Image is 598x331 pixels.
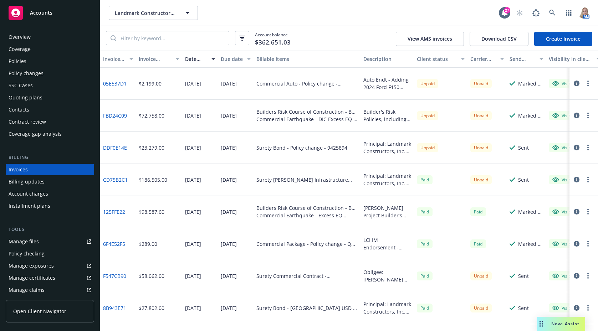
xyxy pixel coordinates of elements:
[6,188,94,200] a: Account charges
[103,144,127,151] a: DDF0E14E
[518,240,543,248] div: Marked as sent
[9,56,26,67] div: Policies
[6,226,94,233] div: Tools
[9,128,62,140] div: Coverage gap analysis
[470,111,492,120] div: Unpaid
[518,176,529,183] div: Sent
[470,143,492,152] div: Unpaid
[6,236,94,247] a: Manage files
[221,240,237,248] div: [DATE]
[518,272,529,280] div: Sent
[518,144,529,151] div: Sent
[6,154,94,161] div: Billing
[9,272,55,284] div: Manage certificates
[552,80,574,87] div: Visible
[256,55,358,63] div: Billable items
[6,3,94,23] a: Accounts
[363,268,411,283] div: Obligee: [PERSON_NAME] Joint Unified School District Contract/Bond Amount: $10,091,530.00 Desc: [...
[100,51,136,68] button: Invoice ID
[139,240,157,248] div: $289.00
[417,175,433,184] div: Paid
[9,200,50,212] div: Installment plans
[363,140,411,155] div: Principal: Landmark Constructors, Inc. Obligee: Twin Rivers Unified School District Bond Amount: ...
[518,80,543,87] div: Marked as sent
[9,260,54,271] div: Manage exposures
[417,207,433,216] span: Paid
[115,9,177,17] span: Landmark Constructors, Inc.
[417,55,457,63] div: Client status
[185,80,201,87] div: [DATE]
[30,10,52,16] span: Accounts
[221,144,237,151] div: [DATE]
[139,176,167,183] div: $186,505.00
[221,176,237,183] div: [DATE]
[6,104,94,115] a: Contacts
[9,31,31,43] div: Overview
[6,260,94,271] a: Manage exposures
[9,116,46,128] div: Contract review
[537,317,585,331] button: Nova Assist
[417,79,438,88] div: Unpaid
[221,112,237,119] div: [DATE]
[470,271,492,280] div: Unpaid
[549,55,592,63] div: Visibility in client dash
[103,304,126,312] a: 8B943E71
[363,76,411,91] div: Auto Endt - Adding 2024 Ford F150 #78748
[185,208,201,216] div: [DATE]
[552,208,574,215] div: Visible
[6,43,94,55] a: Coverage
[221,272,237,280] div: [DATE]
[578,7,589,19] img: photo
[510,55,535,63] div: Send result
[9,284,45,296] div: Manage claims
[256,204,358,212] div: Builders Risk Course of Construction - BR & $5M EQ & Flood - IMU30093222600
[363,204,411,219] div: [PERSON_NAME] Project Builder's Risk Including $5M Flood & Full EQ Limits
[417,143,438,152] div: Unpaid
[139,272,164,280] div: $58,062.00
[396,32,464,46] button: View AMS invoices
[6,248,94,259] a: Policy checking
[6,80,94,91] a: SSC Cases
[256,240,358,248] div: Commercial Package - Policy change - QT-630-7W330051-TIL-25
[103,112,127,119] a: FBD24C09
[111,35,116,41] svg: Search
[552,112,574,119] div: Visible
[552,273,574,279] div: Visible
[518,304,529,312] div: Sent
[6,200,94,212] a: Installment plans
[470,207,486,216] div: Paid
[470,32,528,46] button: Download CSV
[6,56,94,67] a: Policies
[139,144,164,151] div: $23,279.00
[139,55,172,63] div: Invoice amount
[185,304,201,312] div: [DATE]
[103,80,127,87] a: 05E537D1
[185,55,207,63] div: Date issued
[9,188,48,200] div: Account charges
[363,236,411,251] div: LCI IM Endorsement - Travelers - Added Kubota Tractor #7706
[139,304,164,312] div: $27,802.00
[534,32,592,46] a: Create Invoice
[417,304,433,312] span: Paid
[9,80,33,91] div: SSC Cases
[139,208,164,216] div: $98,587.60
[221,55,243,63] div: Due date
[256,115,358,123] div: Commercial Earthquake - DIC Excess EQ & Flood $5,447,179 x $5M - FDX03000276-00
[417,111,438,120] div: Unpaid
[417,239,433,248] div: Paid
[6,272,94,284] a: Manage certificates
[467,51,507,68] button: Carrier status
[185,240,201,248] div: [DATE]
[470,304,492,312] div: Unpaid
[221,304,237,312] div: [DATE]
[6,128,94,140] a: Coverage gap analysis
[109,6,198,20] button: Landmark Constructors, Inc.
[136,51,182,68] button: Invoice amount
[256,108,358,115] div: Builders Risk Course of Construction - BR & $5M EQ & Flood - [GEOGRAPHIC_DATA] UHS Multi-purpose ...
[103,240,125,248] a: 6F4E52F5
[256,212,358,219] div: Commercial Earthquake - Excess EQ $5,291,530 x $5M - [PERSON_NAME] Wagoneer - CTE013018
[139,112,164,119] div: $72,758.00
[9,236,39,247] div: Manage files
